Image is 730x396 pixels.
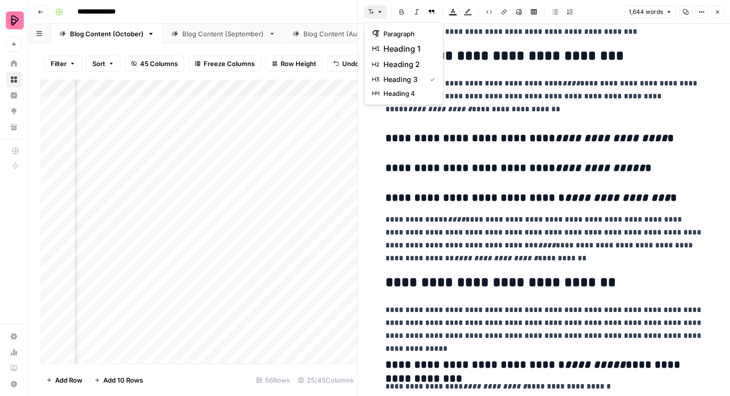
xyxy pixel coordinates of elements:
[6,87,22,103] a: Insights
[103,375,143,385] span: Add 10 Rows
[6,72,22,87] a: Browse
[6,376,22,392] button: Help + Support
[51,24,163,44] a: Blog Content (October)
[92,59,105,69] span: Sort
[88,372,149,388] button: Add 10 Rows
[6,119,22,135] a: Your Data
[383,88,431,98] span: heading 4
[327,56,365,72] button: Undo
[125,56,184,72] button: 45 Columns
[303,29,373,39] div: Blog Content (August)
[294,372,358,388] div: 25/45 Columns
[383,75,422,84] span: heading 3
[284,24,393,44] a: Blog Content (August)
[252,372,294,388] div: 56 Rows
[6,8,22,33] button: Workspace: Preply
[140,59,178,69] span: 45 Columns
[40,372,88,388] button: Add Row
[188,56,261,72] button: Freeze Columns
[383,59,431,71] span: heading 2
[342,59,359,69] span: Undo
[624,5,676,18] button: 1,644 words
[51,59,67,69] span: Filter
[6,360,22,376] a: Learning Hub
[265,56,323,72] button: Row Height
[70,29,144,39] div: Blog Content (October)
[6,11,24,29] img: Preply Logo
[6,103,22,119] a: Opportunities
[383,43,431,55] span: heading 1
[204,59,255,69] span: Freeze Columns
[6,56,22,72] a: Home
[6,344,22,360] a: Usage
[44,56,82,72] button: Filter
[182,29,265,39] div: Blog Content (September)
[55,375,82,385] span: Add Row
[281,59,316,69] span: Row Height
[383,29,431,39] span: paragraph
[163,24,284,44] a: Blog Content (September)
[6,328,22,344] a: Settings
[86,56,121,72] button: Sort
[629,7,663,16] span: 1,644 words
